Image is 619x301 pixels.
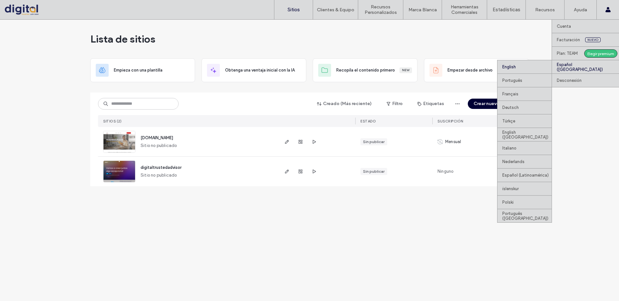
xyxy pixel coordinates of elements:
div: New [399,67,412,73]
label: Recursos Personalizados [358,4,403,15]
label: Estadísticas [493,7,520,13]
span: Suscripción [437,119,463,123]
div: Français [497,87,552,101]
a: FacturaciónNuevo [557,33,619,46]
button: Creado (Más reciente) [311,99,378,109]
label: Recursos [535,7,555,13]
div: English ([GEOGRAPHIC_DATA]) [497,128,552,141]
span: SITIOS (2) [103,119,122,123]
label: Herramientas Comerciales [442,4,487,15]
div: Português ([GEOGRAPHIC_DATA]) [497,209,552,222]
a: [DOMAIN_NAME] [141,135,173,140]
div: Obtenga una ventaja inicial con la IA [201,58,306,82]
label: Español ([GEOGRAPHIC_DATA]) [557,62,619,72]
a: digitaltrustedadvisor [141,165,182,170]
span: Empieza con una plantilla [114,67,162,73]
div: Türkçe [497,114,552,128]
label: Marca Blanca [408,7,437,13]
div: Empieza con una plantilla [90,58,195,82]
div: íslenskur [497,182,552,195]
div: Elegir premium [584,49,617,58]
button: Etiquetas [412,99,450,109]
span: Mensual [445,139,461,145]
div: Recopila el contenido primeroNew [313,58,418,82]
span: Sitio no publicado [141,142,177,149]
div: Deutsch [497,101,552,114]
div: Italiano [497,141,552,155]
span: Ninguno [437,168,453,175]
div: Sin publicar [363,169,385,174]
span: ESTADO [360,119,376,123]
label: Sitios [288,7,300,13]
button: Crear nuevo sitio [468,99,521,109]
div: Empezar desde archivoBeta [424,58,529,82]
span: Nuevo [585,37,601,42]
label: Facturación [557,37,580,42]
label: Ayuda [574,7,587,13]
span: Help [15,5,28,10]
label: Desconexión [557,78,582,83]
span: Lista de sitios [90,33,155,45]
a: Desconexión [557,74,619,87]
label: Plan: TEAM [557,51,579,56]
div: Sin publicar [363,139,385,145]
div: Español (Latinoamérica) [497,168,552,182]
label: Clientes & Equipo [317,7,354,13]
div: Polski [497,195,552,209]
span: Sitio no publicado [141,172,177,179]
button: Filtro [380,99,409,109]
div: English [497,60,552,73]
div: Nederlands [497,155,552,168]
span: Empezar desde archivo [447,67,493,73]
a: Cuenta [557,20,619,33]
div: Português [497,73,552,87]
span: Recopila el contenido primero [336,67,395,73]
label: Cuenta [557,24,571,29]
span: Obtenga una ventaja inicial con la IA [225,67,295,73]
